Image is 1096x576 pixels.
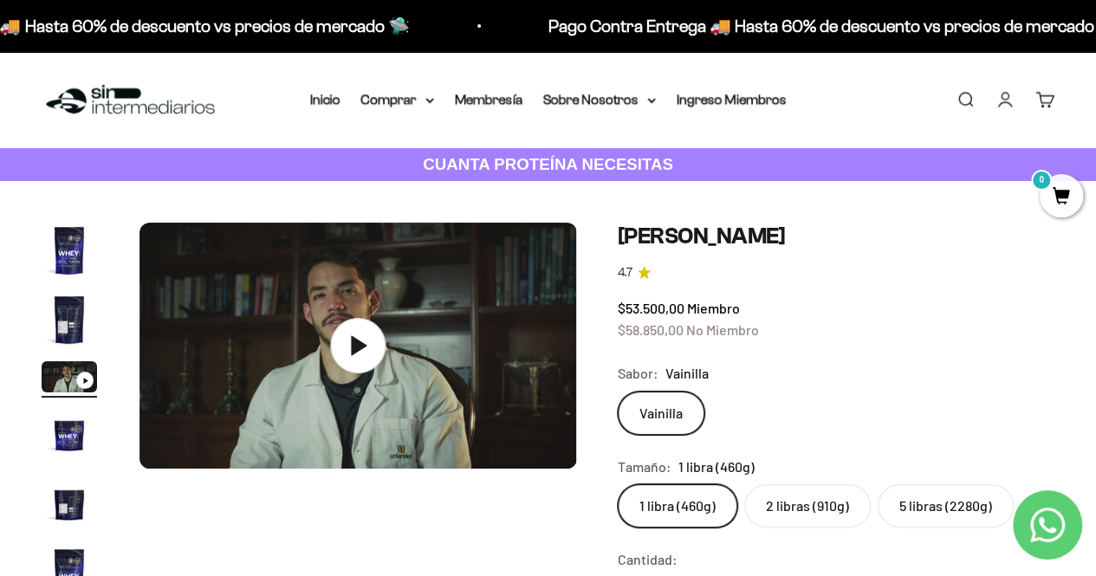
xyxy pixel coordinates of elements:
[618,223,1054,249] h1: [PERSON_NAME]
[21,28,359,68] p: ¿Qué te daría la seguridad final para añadir este producto a tu carrito?
[618,300,684,316] span: $53.500,00
[677,92,787,107] a: Ingreso Miembros
[42,292,97,347] img: Proteína Whey - Vainilla
[21,168,359,198] div: Un mensaje de garantía de satisfacción visible.
[455,92,522,107] a: Membresía
[618,548,678,571] label: Cantidad:
[42,223,97,283] button: Ir al artículo 1
[618,321,684,338] span: $58.850,00
[42,406,97,462] img: Proteína Whey - Vainilla
[21,82,359,129] div: Un aval de expertos o estudios clínicos en la página.
[678,456,755,478] span: 1 libra (460g)
[618,263,632,282] span: 4.7
[21,203,359,249] div: La confirmación de la pureza de los ingredientes.
[687,300,740,316] span: Miembro
[618,456,671,478] legend: Tamaño:
[686,321,759,338] span: No Miembro
[283,258,357,288] span: Enviar
[42,406,97,467] button: Ir al artículo 4
[42,361,97,398] button: Ir al artículo 3
[543,88,656,111] summary: Sobre Nosotros
[21,133,359,164] div: Más detalles sobre la fecha exacta de entrega.
[42,292,97,353] button: Ir al artículo 2
[1040,188,1083,207] a: 0
[361,88,434,111] summary: Comprar
[423,155,673,173] strong: CUANTA PROTEÍNA NECESITAS
[618,263,1054,282] a: 4.74.7 de 5.0 estrellas
[665,362,709,385] span: Vainilla
[42,476,97,536] button: Ir al artículo 5
[618,362,658,385] legend: Sabor:
[310,92,340,107] a: Inicio
[42,223,97,278] img: Proteína Whey - Vainilla
[42,476,97,531] img: Proteína Whey - Vainilla
[282,258,359,288] button: Enviar
[1031,170,1052,191] mark: 0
